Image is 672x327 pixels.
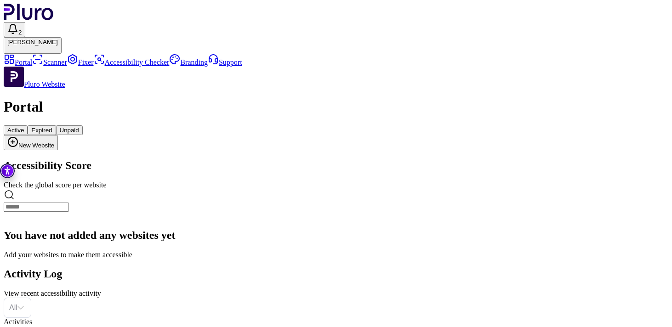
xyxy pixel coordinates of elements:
[4,14,54,22] a: Logo
[4,251,668,259] div: Add your websites to make them accessible
[32,58,67,66] a: Scanner
[4,135,58,150] button: New Website
[31,127,52,134] span: Expired
[4,159,668,172] h2: Accessibility Score
[67,58,94,66] a: Fixer
[94,58,170,66] a: Accessibility Checker
[4,203,69,212] input: Search
[4,22,25,37] button: Open notifications, you have 2 new notifications
[4,289,668,298] div: View recent accessibility activity
[4,58,32,66] a: Portal
[7,127,24,134] span: Active
[4,54,668,89] aside: Sidebar menu
[7,39,58,45] span: [PERSON_NAME]
[4,125,28,135] button: Active
[169,58,208,66] a: Branding
[4,268,668,280] h2: Activity Log
[4,80,65,88] a: Open Pluro Website
[4,181,668,189] div: Check the global score per website
[4,98,668,115] h1: Portal
[60,127,79,134] span: Unpaid
[4,229,668,242] h2: You have not added any websites yet
[18,29,22,36] span: 2
[56,125,83,135] button: Unpaid
[28,125,56,135] button: Expired
[4,37,62,54] button: [PERSON_NAME]Angela Piccolo
[4,298,31,318] div: Set sorting
[208,58,242,66] a: Support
